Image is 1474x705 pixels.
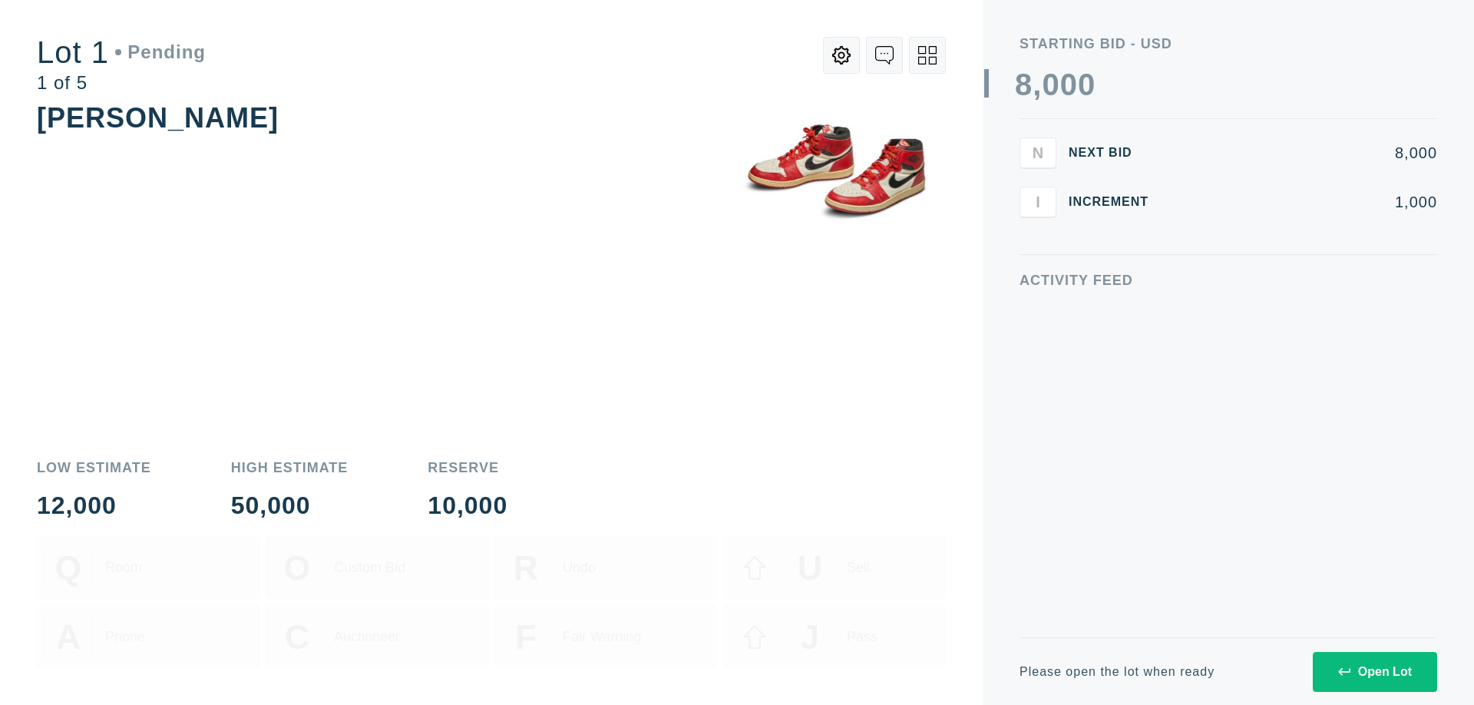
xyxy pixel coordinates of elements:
[1020,187,1056,217] button: I
[1020,137,1056,168] button: N
[1078,69,1096,100] div: 0
[1069,196,1161,208] div: Increment
[1033,144,1043,161] span: N
[115,43,206,61] div: Pending
[1173,194,1437,210] div: 1,000
[1173,145,1437,161] div: 8,000
[1015,69,1033,100] div: 8
[37,37,206,68] div: Lot 1
[37,461,151,475] div: Low Estimate
[1020,666,1215,678] div: Please open the lot when ready
[428,461,507,475] div: Reserve
[1020,273,1437,287] div: Activity Feed
[1033,69,1042,376] div: ,
[1338,665,1412,679] div: Open Lot
[428,493,507,518] div: 10,000
[37,102,279,134] div: [PERSON_NAME]
[1042,69,1059,100] div: 0
[231,461,349,475] div: High Estimate
[37,74,206,92] div: 1 of 5
[1036,193,1040,210] span: I
[37,493,151,518] div: 12,000
[1313,652,1437,692] button: Open Lot
[1060,69,1078,100] div: 0
[1020,37,1437,51] div: Starting Bid - USD
[231,493,349,518] div: 50,000
[1069,147,1161,159] div: Next Bid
